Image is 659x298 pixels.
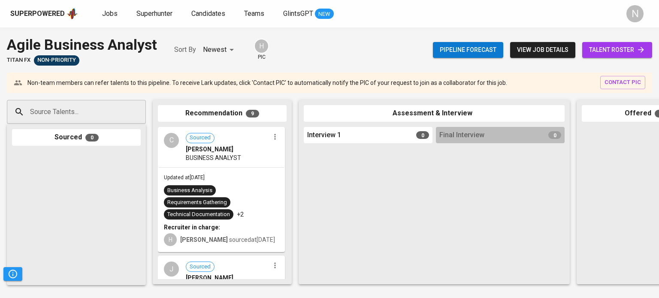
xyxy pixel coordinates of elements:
[548,131,561,139] span: 0
[164,262,179,277] div: J
[180,236,228,243] b: [PERSON_NAME]
[136,9,172,18] span: Superhunter
[440,45,496,55] span: Pipeline forecast
[158,105,287,122] div: Recommendation
[186,134,214,142] span: Sourced
[7,34,157,55] div: Agile Business Analyst
[158,127,285,253] div: CSourced[PERSON_NAME]BUSINESS ANALYSTUpdated at[DATE]Business AnalysisRequirements GatheringTechn...
[164,233,177,246] div: H
[283,9,334,19] a: GlintsGPT NEW
[167,199,227,207] div: Requirements Gathering
[433,42,503,58] button: Pipeline forecast
[517,45,568,55] span: view job details
[439,130,484,140] span: Final Interview
[510,42,575,58] button: view job details
[85,134,99,141] span: 0
[254,39,269,54] div: H
[167,211,230,219] div: Technical Documentation
[167,187,212,195] div: Business Analysis
[244,9,266,19] a: Teams
[7,56,30,64] span: Titan FX
[164,133,179,148] div: C
[136,9,174,19] a: Superhunter
[3,267,22,281] button: Pipeline Triggers
[164,224,220,231] b: Recruiter in charge:
[180,236,275,243] span: sourced at [DATE]
[67,7,78,20] img: app logo
[186,263,214,271] span: Sourced
[27,78,507,87] p: Non-team members can refer talents to this pipeline. To receive Lark updates, click 'Contact PIC'...
[237,210,244,219] p: +2
[315,10,334,18] span: NEW
[141,111,143,113] button: Open
[102,9,118,18] span: Jobs
[246,110,259,117] span: 9
[12,129,141,146] div: Sourced
[191,9,225,18] span: Candidates
[283,9,313,18] span: GlintsGPT
[254,39,269,61] div: pic
[203,42,237,58] div: Newest
[34,56,79,64] span: Non-Priority
[307,130,341,140] span: Interview 1
[600,76,645,89] button: contact pic
[186,274,233,282] span: [PERSON_NAME]
[174,45,196,55] p: Sort By
[244,9,264,18] span: Teams
[582,42,652,58] a: talent roster
[10,9,65,19] div: Superpowered
[589,45,645,55] span: talent roster
[626,5,644,22] div: N
[186,145,233,154] span: [PERSON_NAME]
[416,131,429,139] span: 0
[34,55,79,66] div: Talent(s) in Pipeline’s Final Stages
[164,175,205,181] span: Updated at [DATE]
[186,154,241,162] span: BUSINESS ANALYST
[102,9,119,19] a: Jobs
[304,105,565,122] div: Assessment & Interview
[203,45,227,55] p: Newest
[191,9,227,19] a: Candidates
[605,78,641,87] span: contact pic
[10,7,78,20] a: Superpoweredapp logo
